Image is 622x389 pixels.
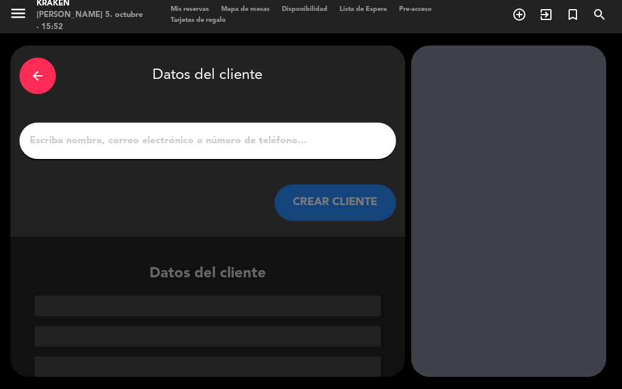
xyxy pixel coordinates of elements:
input: Escriba nombre, correo electrónico o número de teléfono... [29,132,387,149]
button: menu [9,4,27,27]
span: Disponibilidad [276,6,333,13]
div: Datos del cliente [19,55,396,97]
div: Datos del cliente [10,262,405,377]
button: CREAR CLIENTE [275,184,396,221]
span: Pre-acceso [393,6,438,13]
span: Tarjetas de regalo [165,17,232,24]
i: menu [9,4,27,22]
i: turned_in_not [566,7,580,22]
i: arrow_back [30,69,45,83]
span: Lista de Espera [333,6,393,13]
i: search [592,7,607,22]
span: Mis reservas [165,6,215,13]
span: Mapa de mesas [215,6,276,13]
i: add_circle_outline [512,7,527,22]
i: exit_to_app [539,7,553,22]
div: [PERSON_NAME] 5. octubre - 15:52 [36,9,146,33]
